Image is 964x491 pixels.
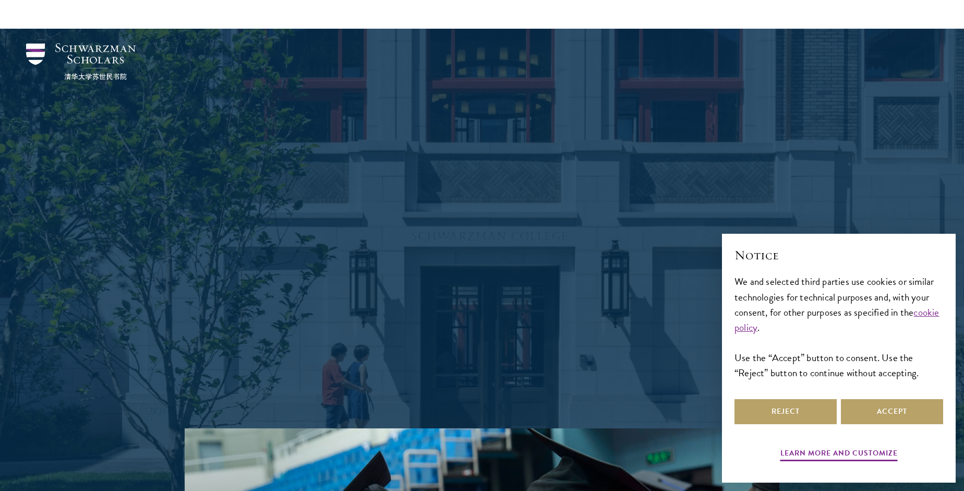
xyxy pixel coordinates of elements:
h2: Notice [734,246,943,264]
div: We and selected third parties use cookies or similar technologies for technical purposes and, wit... [734,274,943,380]
button: Accept [841,399,943,424]
img: Schwarzman Scholars [26,43,136,80]
a: cookie policy [734,305,939,335]
button: Learn more and customize [780,447,898,463]
button: Reject [734,399,837,424]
